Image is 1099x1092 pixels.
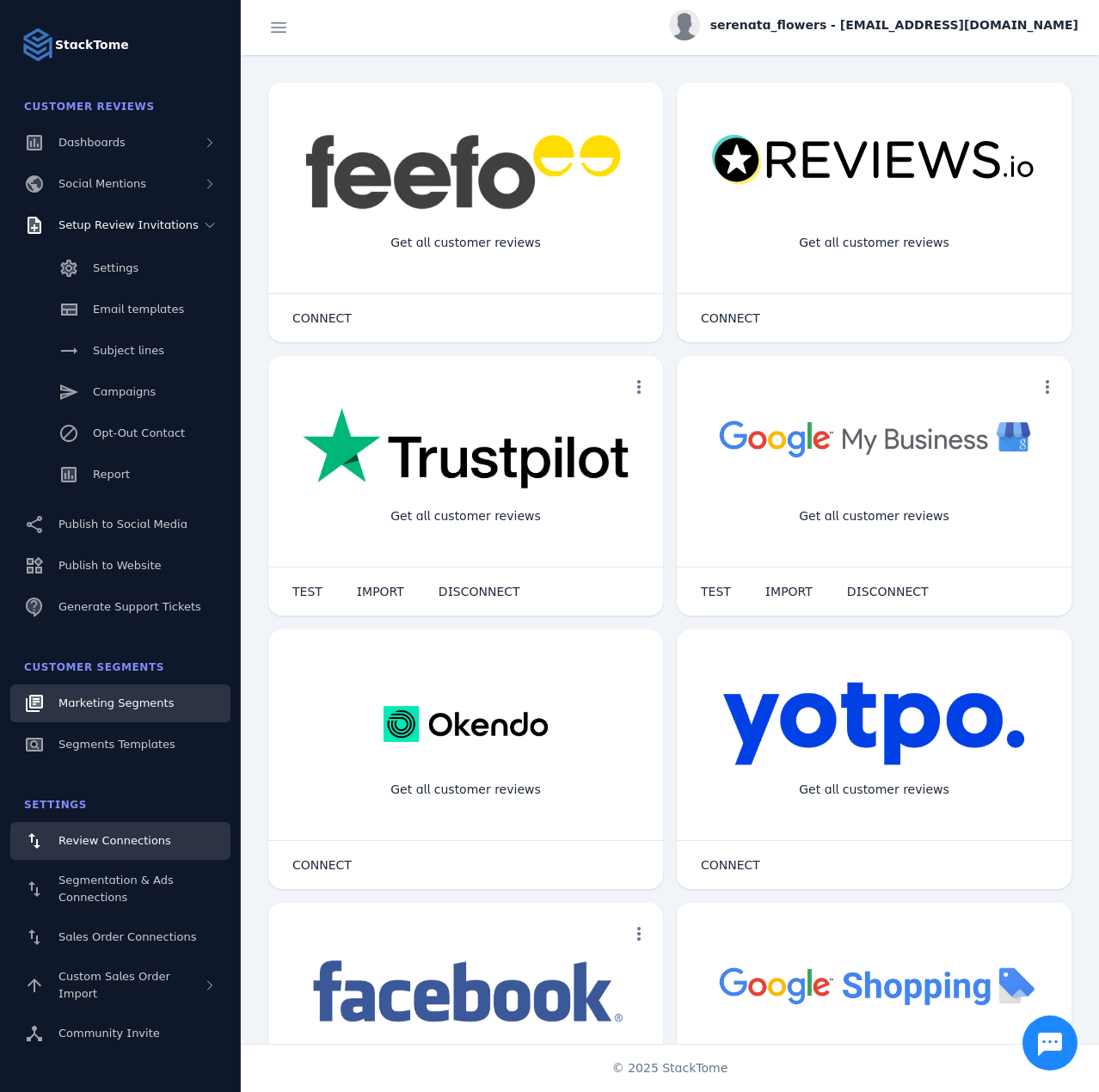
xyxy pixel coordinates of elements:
span: Opt-Out Contact [93,426,185,439]
span: DISCONNECT [847,586,929,598]
button: IMPORT [340,574,421,609]
a: Generate Support Tickets [10,588,230,626]
a: Community Invite [10,1015,230,1052]
button: DISCONNECT [830,574,946,609]
strong: StackTome [55,36,129,54]
span: Customer Reviews [24,101,155,113]
img: trustpilot.png [303,408,629,492]
span: Custom Sales Order Import [58,970,170,1000]
button: CONNECT [275,301,369,335]
span: Community Invite [58,1027,160,1040]
button: DISCONNECT [421,574,537,609]
span: Email templates [93,303,184,316]
span: Dashboards [58,136,126,149]
span: Report [93,468,130,481]
span: Segments Templates [58,738,175,751]
a: Email templates [10,291,230,328]
button: more [622,370,656,404]
span: © 2025 StackTome [612,1059,728,1077]
span: Marketing Segments [58,696,174,709]
div: Get all customer reviews [377,494,555,539]
button: more [1030,370,1065,404]
img: feefo.png [303,134,629,210]
button: TEST [684,574,748,609]
img: okendo.webp [384,681,548,767]
a: Subject lines [10,332,230,370]
img: reviewsio.svg [711,134,1037,187]
span: Publish to Website [58,559,161,572]
span: TEST [701,586,731,598]
button: more [622,917,656,951]
a: Publish to Social Media [10,506,230,543]
a: Review Connections [10,822,230,860]
span: CONNECT [292,312,352,324]
div: Get all customer reviews [377,767,555,813]
span: serenata_flowers - [EMAIL_ADDRESS][DOMAIN_NAME] [710,16,1078,34]
button: serenata_flowers - [EMAIL_ADDRESS][DOMAIN_NAME] [669,9,1078,40]
button: IMPORT [748,574,830,609]
a: Segmentation & Ads Connections [10,863,230,915]
span: Review Connections [58,834,171,847]
span: Subject lines [93,344,164,357]
img: profile.jpg [669,9,700,40]
div: Get all customer reviews [785,767,963,813]
a: Settings [10,249,230,287]
div: Get all customer reviews [785,494,963,539]
a: Publish to Website [10,547,230,585]
div: Get all customer reviews [785,220,963,266]
span: CONNECT [701,859,760,871]
img: facebook.png [303,954,629,1031]
button: CONNECT [684,848,777,882]
a: Campaigns [10,373,230,411]
a: Marketing Segments [10,684,230,722]
img: yotpo.png [722,681,1026,767]
span: Segmentation & Ads Connections [58,874,174,904]
a: Report [10,456,230,494]
span: Customer Segments [24,661,164,673]
a: Sales Order Connections [10,918,230,956]
span: IMPORT [765,586,813,598]
button: CONNECT [275,848,369,882]
span: CONNECT [701,312,760,324]
span: Settings [93,261,138,274]
span: Generate Support Tickets [58,600,201,613]
img: googlebusiness.png [711,408,1037,469]
a: Segments Templates [10,726,230,764]
div: Get all customer reviews [377,220,555,266]
a: Opt-Out Contact [10,414,230,452]
img: Logo image [21,28,55,62]
span: Social Mentions [58,177,146,190]
span: Publish to Social Media [58,518,187,531]
span: DISCONNECT [439,586,520,598]
img: googleshopping.png [711,954,1037,1015]
button: TEST [275,574,340,609]
span: CONNECT [292,859,352,871]
span: Setup Review Invitations [58,218,199,231]
span: Sales Order Connections [58,930,196,943]
span: IMPORT [357,586,404,598]
div: Import Products from Google [772,1040,975,1086]
span: Campaigns [93,385,156,398]
span: TEST [292,586,322,598]
button: CONNECT [684,301,777,335]
span: Settings [24,799,87,811]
